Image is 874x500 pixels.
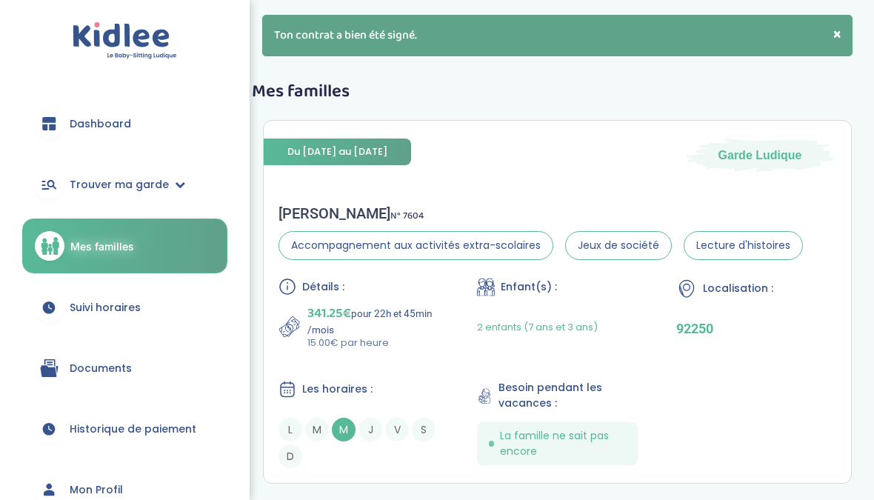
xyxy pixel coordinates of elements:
span: Du [DATE] au [DATE] [264,139,411,164]
a: Historique de paiement [22,402,227,456]
a: Dashboard [22,97,227,150]
span: D [278,444,302,468]
span: Garde Ludique [718,147,802,164]
span: Détails : [302,279,344,295]
a: Documents [22,341,227,395]
span: Besoin pendant les vacances : [498,380,638,411]
img: logo.svg [73,22,177,60]
span: Mon Profil [70,482,123,498]
button: × [833,27,841,42]
h3: Mes familles [252,82,863,101]
span: Accompagnement aux activités extra-scolaires [278,231,553,260]
span: Suivi horaires [70,300,141,316]
span: La famille ne sait pas encore [500,428,626,459]
span: S [412,418,436,441]
p: 92250 [676,321,836,336]
span: L [278,418,302,441]
span: Lecture d'histoires [684,231,803,260]
span: Historique de paiement [70,421,196,437]
span: M [305,418,329,441]
span: Trouver ma garde [70,177,169,193]
span: M [332,418,356,441]
span: Enfant(s) : [501,279,557,295]
span: Documents [70,361,132,376]
span: V [385,418,409,441]
span: Localisation : [703,281,773,296]
a: Trouver ma garde [22,158,227,211]
span: J [358,418,382,441]
a: Mes familles [22,219,227,273]
div: [PERSON_NAME] [278,204,803,222]
span: Jeux de société [565,231,672,260]
span: N° 7604 [390,208,424,224]
span: 2 enfants (7 ans et 3 ans) [477,320,598,334]
span: Dashboard [70,116,131,132]
div: Ton contrat a bien été signé. [262,15,853,56]
span: 341.25€ [307,303,351,324]
a: Suivi horaires [22,281,227,334]
p: 15.00€ par heure [307,336,438,350]
span: Les horaires : [302,381,373,397]
span: Mes familles [70,239,134,254]
p: pour 22h et 45min /mois [307,303,438,336]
